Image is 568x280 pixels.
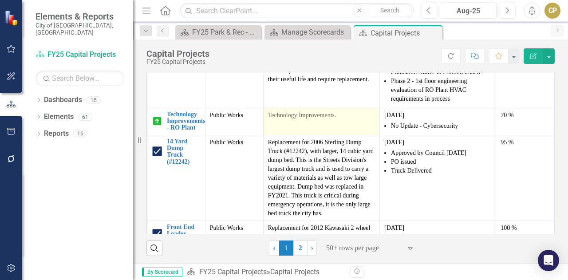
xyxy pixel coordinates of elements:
div: Capital Projects [146,49,209,59]
a: FY25 Park & Rec - Strategic Plan [177,27,259,38]
a: Technology Improvements - RO Plant [167,111,205,131]
a: 2 [293,241,308,256]
td: Double-Click to Edit [263,108,379,135]
td: Double-Click to Edit [263,135,379,221]
td: Double-Click to Edit [380,135,496,221]
button: Aug-25 [440,3,497,19]
button: Search [367,4,412,17]
img: Completed [152,229,162,239]
img: Completed [152,146,162,157]
a: Reports [44,129,69,139]
td: Double-Click to Edit Right Click for Context Menu [147,108,205,135]
p: [DATE] [384,224,491,233]
div: 70 % [501,111,549,120]
div: 61 [78,113,92,121]
span: Public Works [210,225,243,231]
td: Double-Click to Edit [380,45,496,108]
div: » [187,267,344,277]
a: Manage Scorecards [267,27,348,38]
a: 14 Yard Dump Truck (#12242) [167,138,201,166]
div: Open Intercom Messenger [538,250,559,271]
li: Approved by Council [DATE] [391,149,491,158]
img: ClearPoint Strategy [4,10,20,25]
p: [DATE] [384,138,491,147]
li: Truck Delivered [391,166,491,175]
input: Search ClearPoint... [180,3,414,19]
td: Double-Click to Edit [380,108,496,135]
p: Replacement for 2006 Sterling Dump Truck (#12242), with larger, 14 cubic yard dump bed. This is t... [268,138,375,218]
span: ‹ [273,244,275,252]
span: › [311,244,313,252]
img: On Target [152,116,162,126]
div: 15 [87,96,101,104]
li: Phase 2 - 1st floor engineering evaluation of RO Plant HVAC requirements in process [391,77,491,103]
td: Double-Click to Edit Right Click for Context Menu [147,135,205,221]
a: Dashboards [44,95,82,105]
td: Double-Click to Edit [496,135,554,221]
div: 16 [73,130,87,138]
button: CP [544,3,560,19]
a: FY25 Capital Projects [35,50,124,60]
input: Search Below... [35,71,124,86]
div: Capital Projects [371,28,440,39]
a: FY25 Capital Projects [199,268,267,276]
a: Front End Loader (#12876) [167,224,201,244]
td: Double-Click to Edit [205,45,263,108]
li: No Update - Cybersecurity [391,122,491,130]
div: Capital Projects [270,268,319,276]
div: 95 % [501,138,549,147]
td: Double-Click to Edit [263,45,379,108]
td: Double-Click to Edit Right Click for Context Menu [147,45,205,108]
p: [DATE] [384,111,491,120]
div: Aug-25 [443,6,493,16]
span: Public Works [210,112,243,118]
span: Public Works [210,139,243,146]
small: City of [GEOGRAPHIC_DATA], [GEOGRAPHIC_DATA] [35,22,124,36]
div: FY25 Park & Rec - Strategic Plan [192,27,259,38]
div: 100 % [501,224,549,233]
td: Double-Click to Edit [496,108,554,135]
td: Double-Click to Edit [496,45,554,108]
span: Elements & Reports [35,11,124,22]
li: PO issued [391,158,491,166]
span: By Scorecard [142,268,182,276]
span: Search [380,7,399,14]
span: 1 [279,241,293,256]
div: FY25 Capital Projects [146,59,209,65]
td: Double-Click to Edit [205,135,263,221]
td: Double-Click to Edit [205,108,263,135]
p: Technology Improvements. [268,111,375,120]
a: Elements [44,112,74,122]
div: Manage Scorecards [281,27,348,38]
